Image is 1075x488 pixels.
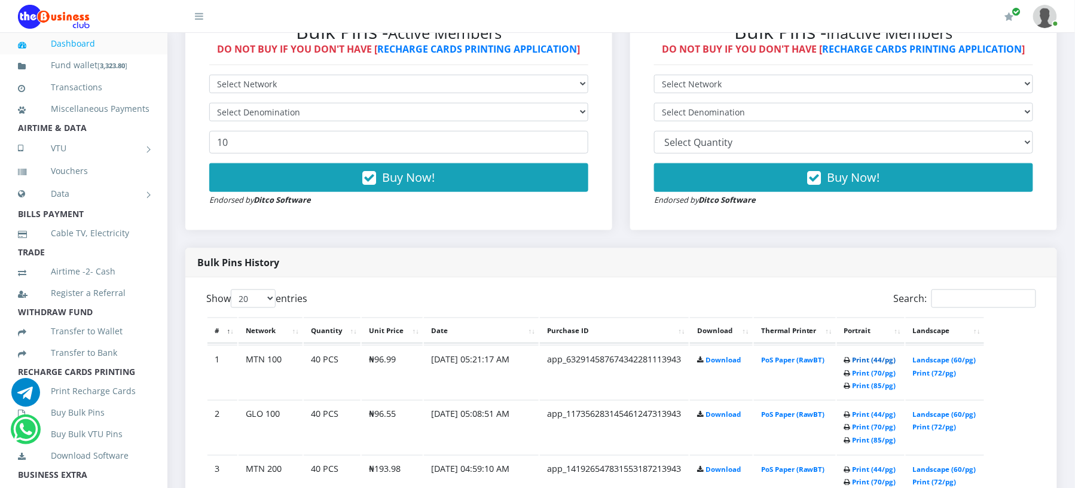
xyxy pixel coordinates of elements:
a: Print (44/pg) [853,465,896,474]
th: Thermal Printer: activate to sort column ascending [754,318,836,344]
a: PoS Paper (RawBT) [761,465,825,474]
a: Landscape (60/pg) [913,355,976,364]
td: [DATE] 05:08:51 AM [424,400,539,454]
button: Buy Now! [654,163,1033,192]
a: Fund wallet[3,323.80] [18,51,149,80]
th: Quantity: activate to sort column ascending [304,318,361,344]
a: Print (70/pg) [853,368,896,377]
a: Data [18,179,149,209]
input: Search: [932,289,1036,308]
td: 2 [207,400,237,454]
span: Buy Now! [383,169,435,185]
a: Print (70/pg) [853,478,896,487]
th: Portrait: activate to sort column ascending [837,318,905,344]
td: MTN 100 [239,345,303,399]
a: Print (85/pg) [853,436,896,445]
a: Transfer to Wallet [18,318,149,345]
th: Unit Price: activate to sort column ascending [362,318,423,344]
a: Airtime -2- Cash [18,258,149,285]
td: 1 [207,345,237,399]
img: Logo [18,5,90,29]
a: Download Software [18,442,149,469]
strong: DO NOT BUY IF YOU DON'T HAVE [ ] [662,42,1025,56]
button: Buy Now! [209,163,588,192]
th: Landscape: activate to sort column ascending [906,318,984,344]
label: Show entries [206,289,307,308]
strong: Ditco Software [698,194,756,205]
a: Buy Bulk Pins [18,399,149,426]
strong: Ditco Software [254,194,311,205]
span: Renew/Upgrade Subscription [1012,7,1021,16]
a: PoS Paper (RawBT) [761,355,825,364]
img: User [1033,5,1057,28]
a: Cable TV, Electricity [18,219,149,247]
td: GLO 100 [239,400,303,454]
a: Chat for support [13,424,38,444]
a: Print (44/pg) [853,410,896,419]
a: Print Recharge Cards [18,377,149,405]
td: app_632914587674342281113943 [540,345,689,399]
td: 40 PCS [304,345,361,399]
span: Buy Now! [827,169,880,185]
a: Print (72/pg) [913,478,957,487]
th: Network: activate to sort column ascending [239,318,303,344]
a: Download [706,465,741,474]
td: [DATE] 05:21:17 AM [424,345,539,399]
a: Transactions [18,74,149,101]
th: Purchase ID: activate to sort column ascending [540,318,689,344]
td: ₦96.55 [362,400,423,454]
a: Buy Bulk VTU Pins [18,420,149,448]
a: Vouchers [18,157,149,185]
strong: DO NOT BUY IF YOU DON'T HAVE [ ] [218,42,581,56]
a: PoS Paper (RawBT) [761,410,825,419]
a: Print (72/pg) [913,423,957,432]
label: Search: [894,289,1036,308]
i: Renew/Upgrade Subscription [1005,12,1014,22]
input: Enter Quantity [209,131,588,154]
a: Print (70/pg) [853,423,896,432]
td: app_117356283145461247313943 [540,400,689,454]
a: Landscape (60/pg) [913,410,976,419]
small: [ ] [97,61,127,70]
a: Download [706,410,741,419]
small: Endorsed by [654,194,756,205]
small: Endorsed by [209,194,311,205]
select: Showentries [231,289,276,308]
a: Print (44/pg) [853,355,896,364]
a: Chat for support [11,387,40,407]
a: Download [706,355,741,364]
a: Print (72/pg) [913,368,957,377]
a: Print (85/pg) [853,381,896,390]
strong: Bulk Pins History [197,256,279,269]
th: Download: activate to sort column ascending [690,318,753,344]
a: Landscape (60/pg) [913,465,976,474]
a: RECHARGE CARDS PRINTING APPLICATION [823,42,1022,56]
td: ₦96.99 [362,345,423,399]
a: RECHARGE CARDS PRINTING APPLICATION [378,42,578,56]
a: Transfer to Bank [18,339,149,367]
th: #: activate to sort column descending [207,318,237,344]
a: Miscellaneous Payments [18,95,149,123]
a: Register a Referral [18,279,149,307]
b: 3,323.80 [100,61,125,70]
a: VTU [18,133,149,163]
th: Date: activate to sort column ascending [424,318,539,344]
a: Dashboard [18,30,149,57]
td: 40 PCS [304,400,361,454]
